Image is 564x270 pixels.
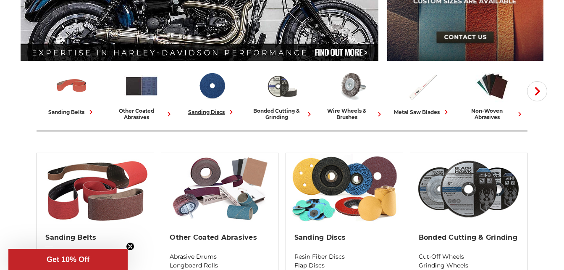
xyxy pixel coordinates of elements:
img: Wire Wheels & Brushes [335,69,370,103]
button: Next [527,81,547,101]
img: Non-woven Abrasives [475,69,510,103]
a: non-woven abrasives [461,69,524,120]
div: bonded cutting & grinding [250,108,314,120]
img: Sanding Belts [41,153,150,225]
h2: Bonded Cutting & Grinding [419,233,519,242]
h2: Other Coated Abrasives [170,233,270,242]
div: sanding discs [188,108,236,116]
a: sanding discs [180,69,244,116]
h2: Sanding Belts [45,233,145,242]
div: wire wheels & brushes [320,108,384,120]
img: Metal Saw Blades [405,69,440,103]
a: metal saw blades [391,69,454,116]
img: Other Coated Abrasives [165,153,274,225]
div: Get 10% OffClose teaser [8,249,128,270]
img: Sanding Discs [290,153,399,225]
a: sanding belts [40,69,103,116]
a: other coated abrasives [110,69,173,120]
img: Other Coated Abrasives [124,69,159,103]
a: Longboard Rolls [170,261,270,270]
div: metal saw blades [394,108,451,116]
a: bonded cutting & grinding [250,69,314,120]
a: Cut-Off Wheels [419,252,519,261]
h2: Sanding Discs [294,233,394,242]
img: Bonded Cutting & Grinding [414,153,523,225]
div: sanding belts [48,108,95,116]
a: Grinding Wheels [419,261,519,270]
img: Sanding Belts [54,69,89,103]
img: Bonded Cutting & Grinding [265,69,299,103]
a: Abrasive Drums [170,252,270,261]
button: Close teaser [126,242,134,251]
span: Get 10% Off [47,255,89,264]
a: Resin Fiber Discs [294,252,394,261]
img: Sanding Discs [194,69,229,103]
a: Flap Discs [294,261,394,270]
div: non-woven abrasives [461,108,524,120]
div: other coated abrasives [110,108,173,120]
a: wire wheels & brushes [320,69,384,120]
